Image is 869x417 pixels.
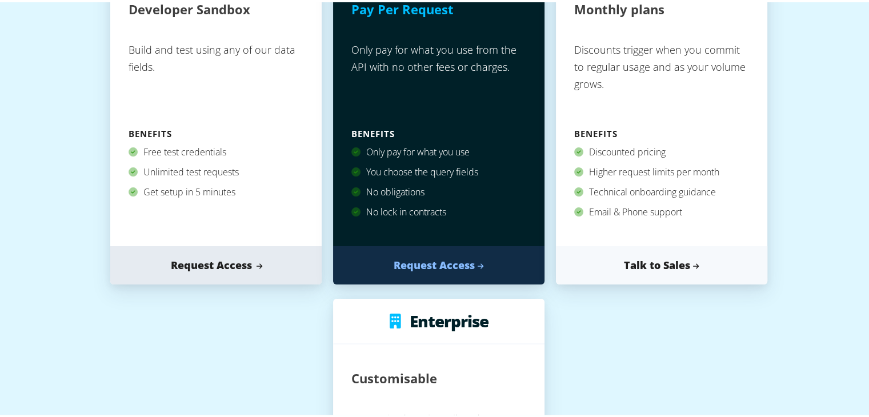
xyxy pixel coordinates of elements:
div: Free test credentials [129,140,303,160]
a: Talk to Sales [556,244,767,282]
h2: Customisable [351,360,437,392]
div: Email & Phone support [574,200,749,220]
div: You choose the query fields [351,160,526,180]
div: Higher request limits per month [574,160,749,180]
a: Request Access [110,244,322,282]
p: Only pay for what you use from the API with no other fees or charges. [351,34,526,123]
div: Only pay for what you use [351,140,526,160]
h3: Enterprise [410,310,488,327]
div: Technical onboarding guidance [574,180,749,200]
div: No obligations [351,180,526,200]
div: No lock in contracts [351,200,526,220]
p: Build and test using any of our data fields. [129,34,303,123]
a: Request Access [333,244,544,282]
div: Get setup in 5 minutes [129,180,303,200]
div: Discounted pricing [574,140,749,160]
p: Discounts trigger when you commit to regular usage and as your volume grows. [574,34,749,123]
div: Unlimited test requests [129,160,303,180]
